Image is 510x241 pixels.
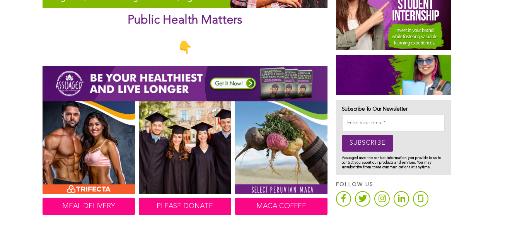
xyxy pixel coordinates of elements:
img: Assuaged-Foundation-Student-Internship-Opportunity-PH-GIPHY [336,55,451,95]
img: 11-banner-ads-assuaged-twitter-800x100 [43,66,327,101]
a: MACA COFFEE [235,198,327,215]
a: MEAL DELIVERY [43,198,135,215]
p: Assuaged uses the contact information you provide to us to contact you about our products and ser... [342,156,445,169]
input: SUBSCRIBE [342,135,393,152]
h3: Subscribe To Our Newsletter [342,106,445,115]
a: PLEASE DONATE [139,198,231,215]
img: item.icon_image.alt [418,195,423,202]
iframe: Chat Widget [471,204,510,241]
input: Enter your email* [342,115,445,132]
center: Public Health Matters 👇 [43,14,327,56]
p: FOLLOW US [336,180,451,190]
